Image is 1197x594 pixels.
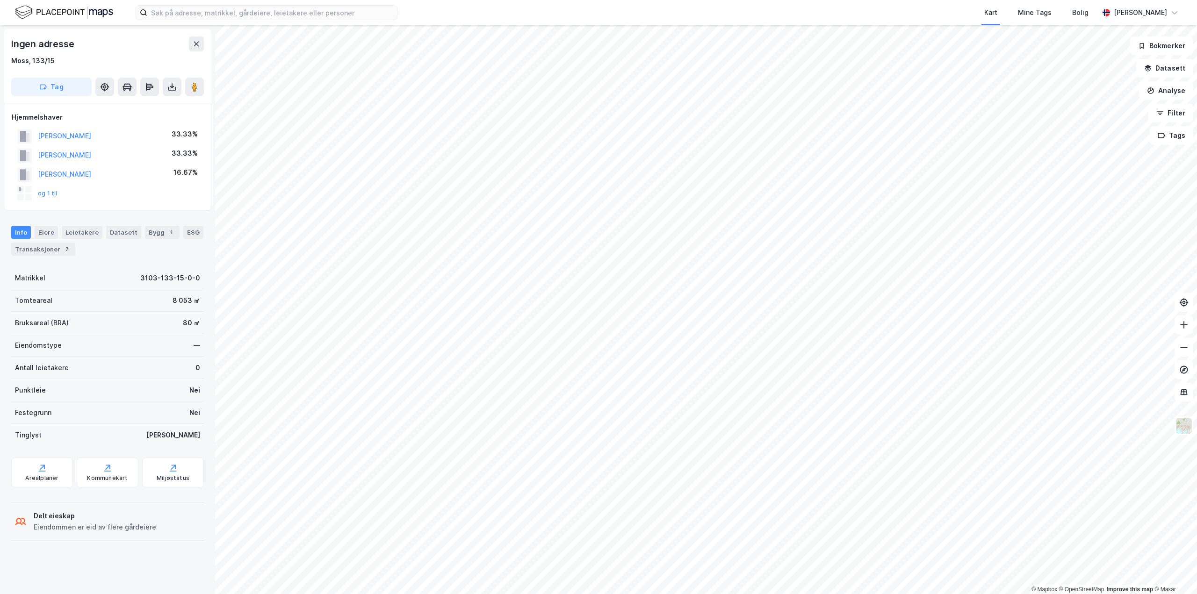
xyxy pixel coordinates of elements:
a: OpenStreetMap [1059,586,1104,593]
div: Bygg [145,226,180,239]
a: Improve this map [1107,586,1153,593]
div: Eiere [35,226,58,239]
div: [PERSON_NAME] [1114,7,1167,18]
div: 7 [62,244,72,254]
div: Datasett [106,226,141,239]
div: Leietakere [62,226,102,239]
div: Eiendommen er eid av flere gårdeiere [34,522,156,533]
input: Søk på adresse, matrikkel, gårdeiere, leietakere eller personer [147,6,397,20]
button: Filter [1148,104,1193,122]
button: Tags [1150,126,1193,145]
div: 8 053 ㎡ [173,295,200,306]
div: 3103-133-15-0-0 [140,272,200,284]
div: — [194,340,200,351]
iframe: Chat Widget [1150,549,1197,594]
div: Nei [189,385,200,396]
div: 0 [195,362,200,373]
div: 33.33% [172,148,198,159]
img: Z [1175,417,1193,435]
div: ESG [183,226,203,239]
div: Festegrunn [15,407,51,418]
a: Mapbox [1031,586,1057,593]
div: Bruksareal (BRA) [15,317,69,329]
img: logo.f888ab2527a4732fd821a326f86c7f29.svg [15,4,113,21]
div: Moss, 133/15 [11,55,55,66]
div: [PERSON_NAME] [146,429,200,441]
div: Kommunekart [87,474,128,482]
div: 80 ㎡ [183,317,200,329]
div: Matrikkel [15,272,45,284]
div: Miljøstatus [157,474,189,482]
button: Analyse [1139,81,1193,100]
div: Punktleie [15,385,46,396]
div: Kontrollprogram for chat [1150,549,1197,594]
div: Bolig [1072,7,1089,18]
div: Info [11,226,31,239]
div: 1 [166,228,176,237]
div: Delt eieskap [34,510,156,522]
div: Eiendomstype [15,340,62,351]
button: Tag [11,78,92,96]
button: Bokmerker [1130,36,1193,55]
div: Tinglyst [15,429,42,441]
div: Antall leietakere [15,362,69,373]
div: Mine Tags [1018,7,1052,18]
div: Ingen adresse [11,36,76,51]
div: Transaksjoner [11,243,75,256]
div: 33.33% [172,129,198,140]
div: Kart [984,7,997,18]
div: Tomteareal [15,295,52,306]
div: Nei [189,407,200,418]
div: 16.67% [173,167,198,178]
button: Datasett [1136,59,1193,78]
div: Arealplaner [25,474,58,482]
div: Hjemmelshaver [12,112,203,123]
